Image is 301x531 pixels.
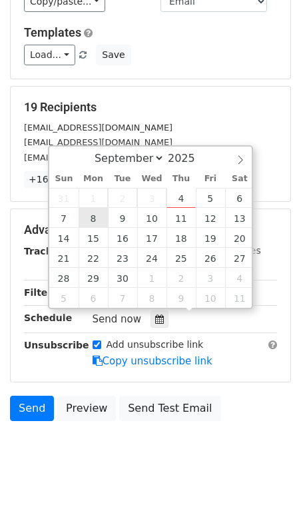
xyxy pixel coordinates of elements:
[24,287,58,298] strong: Filters
[166,175,196,183] span: Thu
[166,288,196,308] span: October 9, 2025
[108,228,137,248] span: September 16, 2025
[137,288,166,308] span: October 8, 2025
[166,268,196,288] span: October 2, 2025
[24,246,69,257] strong: Tracking
[24,137,172,147] small: [EMAIL_ADDRESS][DOMAIN_NAME]
[196,288,225,308] span: October 10, 2025
[225,188,254,208] span: September 6, 2025
[108,188,137,208] span: September 2, 2025
[10,396,54,421] a: Send
[79,228,108,248] span: September 15, 2025
[225,228,254,248] span: September 20, 2025
[49,175,79,183] span: Sun
[225,248,254,268] span: September 27, 2025
[24,25,81,39] a: Templates
[24,153,172,163] small: [EMAIL_ADDRESS][DOMAIN_NAME]
[49,188,79,208] span: August 31, 2025
[164,152,212,165] input: Year
[57,396,116,421] a: Preview
[108,288,137,308] span: October 7, 2025
[208,244,260,258] label: UTM Codes
[225,208,254,228] span: September 13, 2025
[24,171,80,188] a: +16 more
[196,188,225,208] span: September 5, 2025
[49,268,79,288] span: September 28, 2025
[137,228,166,248] span: September 17, 2025
[96,45,131,65] button: Save
[234,467,301,531] iframe: Chat Widget
[93,355,212,367] a: Copy unsubscribe link
[24,123,172,133] small: [EMAIL_ADDRESS][DOMAIN_NAME]
[196,268,225,288] span: October 3, 2025
[166,248,196,268] span: September 25, 2025
[24,223,277,237] h5: Advanced
[79,175,108,183] span: Mon
[196,228,225,248] span: September 19, 2025
[166,188,196,208] span: September 4, 2025
[137,175,166,183] span: Wed
[108,268,137,288] span: September 30, 2025
[137,188,166,208] span: September 3, 2025
[108,248,137,268] span: September 23, 2025
[225,268,254,288] span: October 4, 2025
[107,338,204,352] label: Add unsubscribe link
[49,248,79,268] span: September 21, 2025
[24,100,277,115] h5: 19 Recipients
[79,248,108,268] span: September 22, 2025
[119,396,220,421] a: Send Test Email
[79,268,108,288] span: September 29, 2025
[93,313,142,325] span: Send now
[196,208,225,228] span: September 12, 2025
[79,288,108,308] span: October 6, 2025
[137,268,166,288] span: October 1, 2025
[166,228,196,248] span: September 18, 2025
[225,288,254,308] span: October 11, 2025
[225,175,254,183] span: Sat
[196,175,225,183] span: Fri
[137,208,166,228] span: September 10, 2025
[108,208,137,228] span: September 9, 2025
[49,208,79,228] span: September 7, 2025
[24,45,75,65] a: Load...
[24,312,72,323] strong: Schedule
[196,248,225,268] span: September 26, 2025
[108,175,137,183] span: Tue
[166,208,196,228] span: September 11, 2025
[79,188,108,208] span: September 1, 2025
[49,228,79,248] span: September 14, 2025
[137,248,166,268] span: September 24, 2025
[79,208,108,228] span: September 8, 2025
[49,288,79,308] span: October 5, 2025
[24,340,89,350] strong: Unsubscribe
